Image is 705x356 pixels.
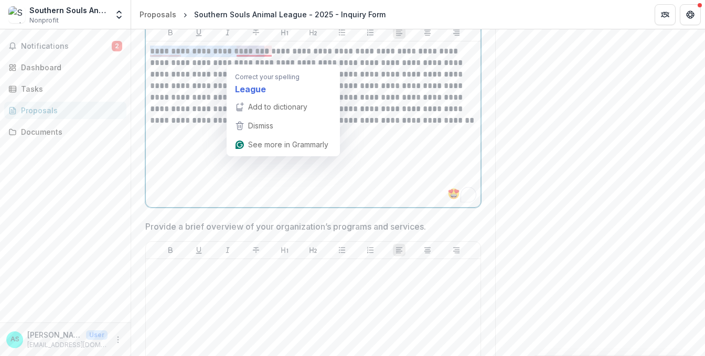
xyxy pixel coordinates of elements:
span: Notifications [21,42,112,51]
div: Proposals [21,105,118,116]
button: Ordered List [364,244,377,256]
button: Italicize [221,26,234,39]
button: Notifications2 [4,38,126,55]
a: Documents [4,123,126,141]
button: Italicize [221,244,234,256]
div: Anna Shepard [10,336,19,343]
button: Align Left [393,244,405,256]
button: Heading 2 [307,26,319,39]
div: Proposals [140,9,176,20]
p: [EMAIL_ADDRESS][DOMAIN_NAME] [27,340,108,350]
span: Nonprofit [29,16,59,25]
button: Align Center [421,244,434,256]
a: Proposals [4,102,126,119]
button: Underline [193,244,205,256]
button: Bold [164,244,177,256]
a: Proposals [135,7,180,22]
button: Heading 1 [279,26,291,39]
button: Bullet List [336,244,348,256]
a: Tasks [4,80,126,98]
button: Partners [655,4,676,25]
span: 2 [112,41,122,51]
button: Bold [164,26,177,39]
button: Strike [250,244,262,256]
button: Heading 1 [279,244,291,256]
p: Provide a brief overview of your organization’s programs and services. [145,220,426,233]
button: Align Left [393,26,405,39]
button: Open entity switcher [112,4,126,25]
div: Southern Souls Animal League - 2025 - Inquiry Form [194,9,386,20]
button: Get Help [680,4,701,25]
button: More [112,333,124,346]
div: Documents [21,126,118,137]
p: User [86,330,108,340]
button: Strike [250,26,262,39]
div: Tasks [21,83,118,94]
button: Align Center [421,26,434,39]
img: Southern Souls Animal League [8,6,25,23]
button: Align Right [450,26,463,39]
button: Underline [193,26,205,39]
button: Heading 2 [307,244,319,256]
button: Ordered List [364,26,377,39]
button: Align Right [450,244,463,256]
div: Dashboard [21,62,118,73]
button: Bullet List [336,26,348,39]
p: [PERSON_NAME] [27,329,82,340]
div: To enrich screen reader interactions, please activate Accessibility in Grammarly extension settings [150,46,476,203]
nav: breadcrumb [135,7,390,22]
a: Dashboard [4,59,126,76]
div: Southern Souls Animal League [29,5,108,16]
